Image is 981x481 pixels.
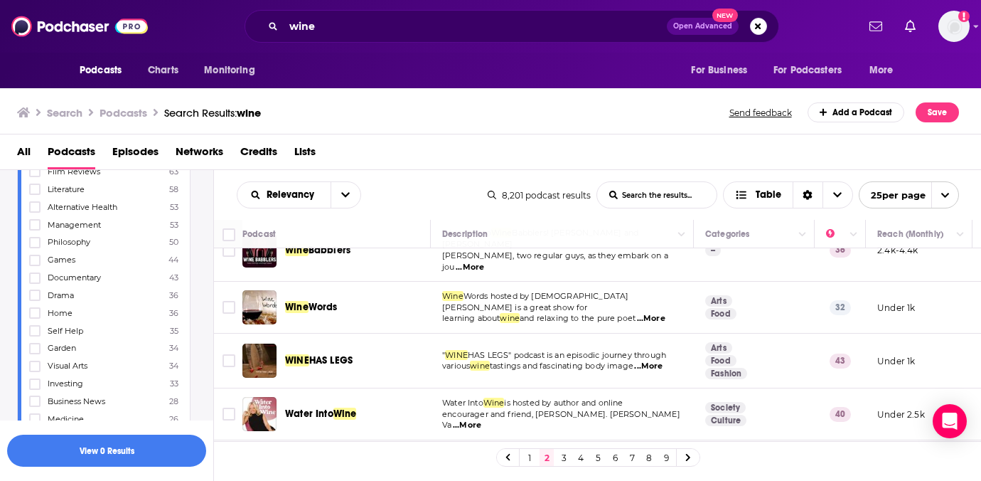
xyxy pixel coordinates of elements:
[48,184,85,194] span: Literature
[574,449,588,466] a: 4
[48,202,117,212] span: Alternative Health
[48,308,73,318] span: Home
[591,449,605,466] a: 5
[705,245,721,256] p: --
[242,344,277,378] img: WINE HAS LEGS
[808,102,905,122] a: Add a Podcast
[830,354,851,368] p: 43
[285,243,350,258] a: WineBabblers
[169,237,178,247] span: 50
[445,350,468,360] span: WINE
[712,9,738,22] span: New
[294,140,316,169] a: Lists
[285,407,356,421] a: Water IntoWine
[504,398,623,408] span: is hosted by author and online
[764,57,862,84] button: open menu
[11,13,148,40] img: Podchaser - Follow, Share and Rate Podcasts
[48,140,95,169] span: Podcasts
[830,243,851,258] p: 36
[864,14,888,38] a: Show notifications dropdown
[859,181,959,208] button: open menu
[48,396,105,406] span: Business News
[285,301,309,313] span: Wine
[17,140,31,169] span: All
[540,449,554,466] a: 2
[500,313,520,323] span: wine
[169,361,178,371] span: 34
[958,11,970,22] svg: Add a profile image
[284,15,667,38] input: Search podcasts, credits, & more...
[442,361,470,371] span: various
[916,102,959,122] button: Save
[331,182,360,208] button: open menu
[169,396,178,406] span: 28
[442,409,680,430] span: encourager and friend, [PERSON_NAME]. [PERSON_NAME] Va
[164,106,261,120] div: Search Results:
[691,60,747,80] span: For Business
[705,402,746,413] a: Society
[468,350,666,360] span: HAS LEGS" podcast is an episodic journey through
[705,368,747,379] a: Fashion
[667,18,739,35] button: Open AdvancedNew
[245,10,779,43] div: Search podcasts, credits, & more...
[557,449,571,466] a: 3
[168,255,178,265] span: 44
[877,302,915,314] p: Under 1k
[933,404,967,438] div: Open Intercom Messenger
[240,140,277,169] span: Credits
[170,326,178,336] span: 35
[634,361,663,372] span: ...More
[169,343,178,353] span: 34
[625,449,639,466] a: 7
[237,106,261,120] span: wine
[170,379,178,388] span: 33
[442,398,483,408] span: Water Into
[309,301,338,313] span: Words
[169,308,178,318] span: 36
[483,398,505,408] span: Wine
[48,166,100,176] span: Film Reviews
[285,244,309,256] span: Wine
[194,57,273,84] button: open menu
[170,220,178,230] span: 53
[237,181,361,208] h2: Choose List sort
[237,190,331,200] button: open menu
[176,140,223,169] span: Networks
[48,361,87,371] span: Visual Arts
[204,60,254,80] span: Monitoring
[520,313,636,323] span: and relaxing to the pure poet
[223,408,235,421] span: Toggle select row
[48,343,76,353] span: Garden
[80,60,122,80] span: Podcasts
[285,354,353,368] a: WINEHAS LEGS
[830,300,851,314] p: 32
[112,140,159,169] a: Episodes
[859,57,911,84] button: open menu
[242,226,276,243] div: Podcast
[673,226,690,243] button: Column Actions
[169,184,178,194] span: 58
[285,354,309,366] span: WINE
[285,408,333,420] span: Water Into
[309,244,350,256] span: Babblers
[242,233,277,268] img: Wine Babblers
[756,190,781,200] span: Table
[723,181,853,208] h2: Choose View
[48,414,84,424] span: Medicine
[169,166,178,176] span: 63
[705,226,749,243] div: Categories
[242,397,277,431] img: Water Into Wine
[169,414,178,424] span: 26
[725,107,796,119] button: Send feedback
[48,379,83,388] span: Investing
[608,449,622,466] a: 6
[223,301,235,314] span: Toggle select row
[148,60,178,80] span: Charts
[442,313,500,323] span: learning about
